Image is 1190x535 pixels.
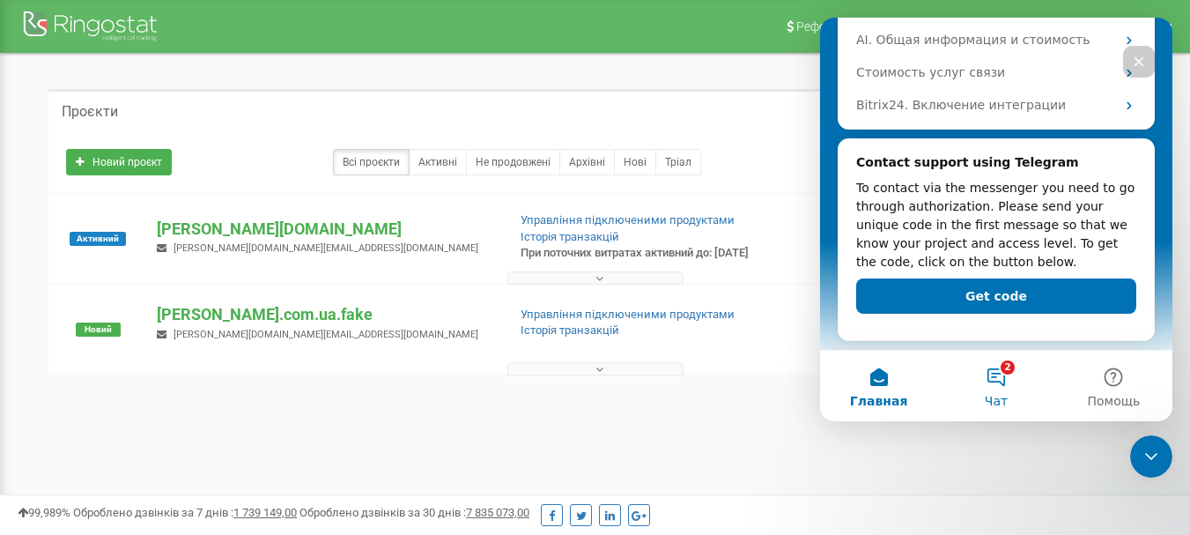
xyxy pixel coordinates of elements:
h5: Проєкти [62,104,118,120]
a: Всі проєкти [333,149,410,175]
span: [PERSON_NAME][DOMAIN_NAME][EMAIL_ADDRESS][DOMAIN_NAME] [174,242,478,254]
span: Активний [70,232,126,246]
a: Тріал [655,149,701,175]
a: Архівні [559,149,615,175]
p: [PERSON_NAME][DOMAIN_NAME] [157,218,492,241]
a: Управління підключеними продуктами [521,308,735,321]
a: Новий проєкт [66,149,172,175]
span: 99,989% [18,506,70,519]
span: Оброблено дзвінків за 30 днів : [299,506,529,519]
iframe: Intercom live chat [820,18,1172,421]
span: Новий [76,323,121,337]
a: Не продовжені [466,149,560,175]
a: Нові [614,149,656,175]
span: [PERSON_NAME][DOMAIN_NAME][EMAIL_ADDRESS][DOMAIN_NAME] [174,329,478,340]
a: Історія транзакцій [521,323,619,337]
u: 7 835 073,00 [466,506,529,519]
p: [PERSON_NAME].com.ua.fake [157,303,492,326]
a: Історія транзакцій [521,230,619,243]
a: Управління підключеними продуктами [521,213,735,227]
iframe: Intercom live chat [1130,435,1172,478]
u: 1 739 149,00 [233,506,297,519]
span: Оброблено дзвінків за 7 днів : [73,506,297,519]
p: При поточних витратах активний до: [DATE] [521,245,765,262]
span: Реферальна програма [796,19,927,33]
a: Активні [409,149,467,175]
